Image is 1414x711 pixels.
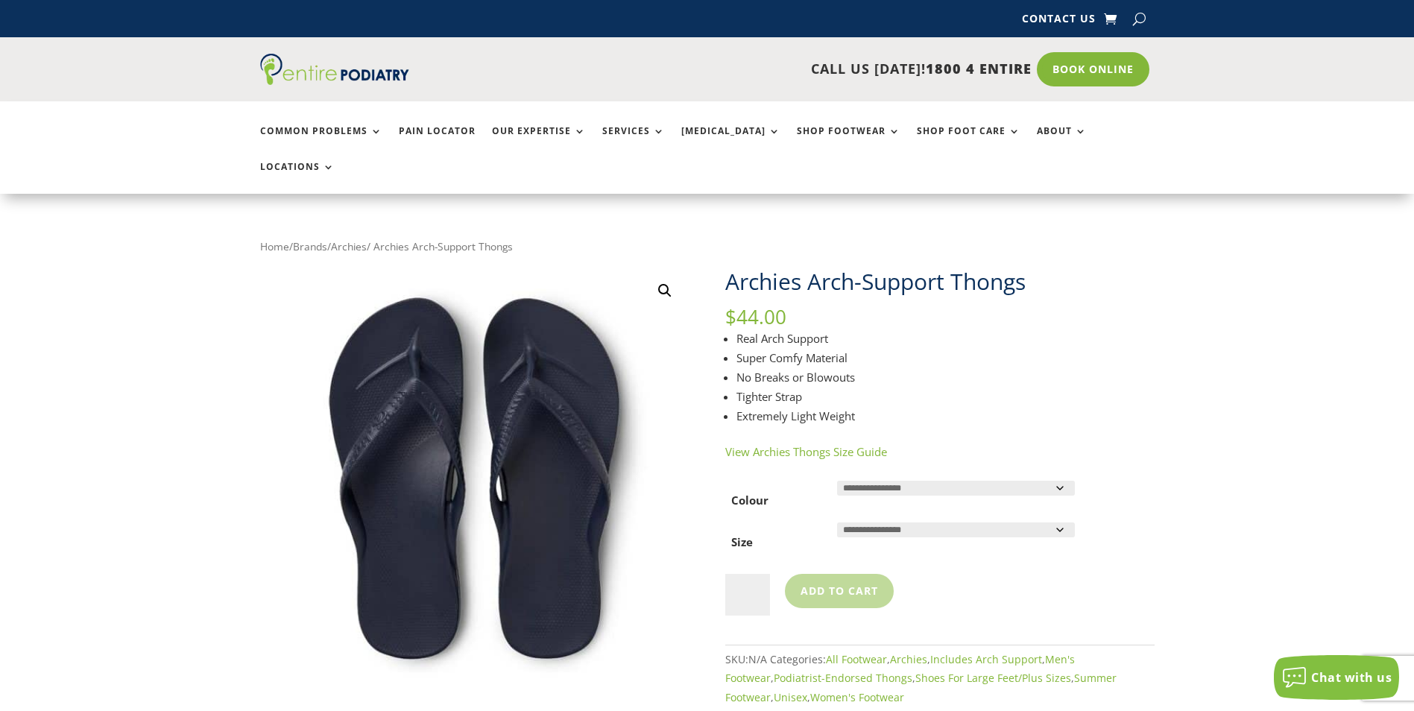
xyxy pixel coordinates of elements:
[731,534,753,549] label: Size
[260,239,289,253] a: Home
[774,671,912,685] a: Podiatrist-Endorsed Thongs
[736,329,1155,348] li: Real Arch Support
[917,126,1020,158] a: Shop Foot Care
[736,406,1155,426] li: Extremely Light Weight
[890,652,927,666] a: Archies
[930,652,1042,666] a: Includes Arch Support
[260,126,382,158] a: Common Problems
[826,652,887,666] a: All Footwear
[467,60,1032,79] p: CALL US [DATE]!
[1037,126,1087,158] a: About
[725,444,887,459] a: View Archies Thongs Size Guide
[260,73,409,88] a: Entire Podiatry
[785,574,894,608] button: Add to cart
[681,126,780,158] a: [MEDICAL_DATA]
[731,493,768,508] label: Colour
[492,126,586,158] a: Our Expertise
[915,671,1071,685] a: Shoes For Large Feet/Plus Sizes
[260,162,335,194] a: Locations
[1037,52,1149,86] a: Book Online
[1022,13,1096,30] a: Contact Us
[651,277,678,304] a: View full-screen image gallery
[725,671,1117,704] a: Summer Footwear
[736,387,1155,406] li: Tighter Strap
[1274,655,1399,700] button: Chat with us
[736,367,1155,387] li: No Breaks or Blowouts
[260,54,409,85] img: logo (1)
[725,652,1117,704] span: Categories: , , , , , , , ,
[748,652,767,666] span: N/A
[293,239,327,253] a: Brands
[725,303,736,330] span: $
[331,239,367,253] a: Archies
[260,237,1155,256] nav: Breadcrumb
[797,126,900,158] a: Shop Footwear
[399,126,476,158] a: Pain Locator
[602,126,665,158] a: Services
[774,690,807,704] a: Unisex
[725,266,1155,308] h1: Archies Arch-Support Thongs
[725,574,770,616] input: Product quantity
[926,60,1032,78] span: 1800 4 ENTIRE
[736,348,1155,367] li: Super Comfy Material
[810,690,904,704] a: Women's Footwear
[725,652,767,666] span: SKU:
[725,303,786,330] bdi: 44.00
[1311,669,1392,686] span: Chat with us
